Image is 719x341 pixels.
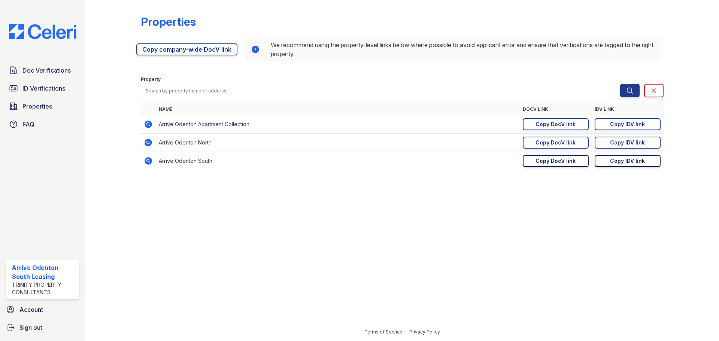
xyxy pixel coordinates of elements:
img: CE_Logo_Blue-a8612792a0a2168367f1c8372b55b34899dd931a85d93a1a3d3e32e68fde9ad4.png [3,24,82,39]
a: FAQ [6,117,79,132]
th: IDV Link [592,103,664,115]
a: Copy IDV link [595,118,661,130]
div: Copy DocV link [536,139,576,146]
div: We recommend using the property-level links below where possible to avoid applicant error and ens... [245,37,661,61]
div: Properties [141,15,196,28]
div: Arrive Odenton South Leasing [12,263,76,281]
a: Terms of Service [364,329,403,335]
div: Copy DocV link [536,121,576,128]
a: Doc Verifications [6,63,79,78]
div: Copy IDV link [610,157,645,165]
span: Properties [22,102,52,111]
div: | [405,329,407,335]
td: Arrive Odenton Apartment Collection [156,115,520,134]
a: Copy IDV link [595,137,661,149]
input: Search by property name or address [141,84,614,97]
label: Property [141,76,161,82]
a: Copy company-wide DocV link [136,43,237,55]
div: Copy DocV link [536,157,576,165]
div: Copy IDV link [610,139,645,146]
a: Account [3,302,82,317]
div: Trinity Property Consultants [12,281,76,296]
a: Copy DocV link [523,118,589,130]
a: Copy DocV link [523,137,589,149]
span: Doc Verifications [22,66,71,75]
a: Sign out [3,320,82,335]
a: Privacy Policy [409,329,440,335]
span: Sign out [19,323,42,332]
span: Account [19,305,43,314]
a: Properties [6,99,79,114]
span: FAQ [22,120,34,129]
td: Arrive Odenton North [156,134,520,152]
span: ID Verifications [22,84,65,93]
th: Name [156,103,520,115]
td: Arrive Odenton South [156,152,520,170]
a: Copy DocV link [523,155,589,167]
th: DocV Link [520,103,592,115]
a: ID Verifications [6,81,79,96]
a: Copy IDV link [595,155,661,167]
div: Copy IDV link [610,121,645,128]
